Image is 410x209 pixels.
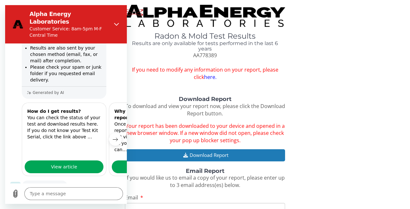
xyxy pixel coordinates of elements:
span: AA778389 [193,52,217,59]
span: Your report has been downloaded to your device and opened in a new browser window. If a new windo... [126,122,285,144]
img: TightCrop.jpg [125,5,285,27]
li: Please check your spam or junk folder if you requested email delivery. [25,59,97,78]
button: Upload file [4,182,17,195]
li: Results are also sent by your chosen method (email, fax, or mail) after completion. [25,40,97,59]
h1: Radon & Mold Test Results [125,32,285,40]
a: View article: 'Why haven’t I received my report?' [107,155,185,168]
button: Download Report [125,149,285,161]
h2: Alpha Energy Laboratories [24,5,102,20]
h3: Why haven’t I received my report? [109,103,183,116]
a: here. [204,74,217,81]
h3: How do I get results? [22,103,96,109]
span: To download and view your report now, please click the Download Report button. [125,103,285,117]
strong: Download Report [179,96,232,103]
p: You can check the status of your test and download results here. If you do not know your Test Kit... [22,109,96,135]
p: Once testing is complete, a report will immediately be sent out via the method requested on your ... [109,116,183,148]
iframe: Messaging window [5,5,127,204]
a: View article: 'How do I get results?' [20,155,98,168]
button: Close [105,13,118,26]
p: Customer Service: 8am-5pm M-F Central Time [24,20,102,33]
span: Was this helpful? [18,175,61,187]
span: View article [46,158,72,166]
p: Generated by AI [28,85,59,90]
span: If you would like us to email a copy of your report, please enter up to 3 email address(es) below. [126,174,285,189]
span: If you need to modify any information on your report, please click [125,66,285,81]
strong: Email Report [186,167,225,174]
h4: Results are only available for tests performed in the last 6 years [125,41,285,52]
span: Email [125,194,138,201]
button: Next item [104,128,117,141]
